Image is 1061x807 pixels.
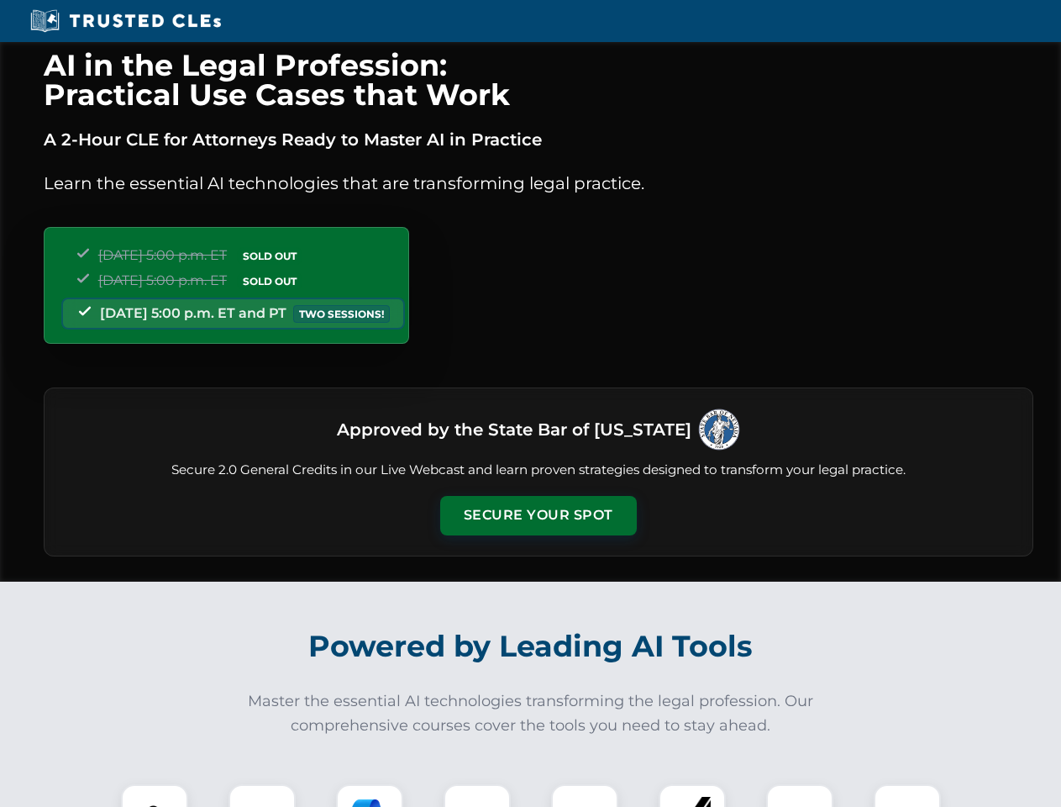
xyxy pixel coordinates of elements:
[44,170,1033,197] p: Learn the essential AI technologies that are transforming legal practice.
[237,272,302,290] span: SOLD OUT
[337,414,691,445] h3: Approved by the State Bar of [US_STATE]
[66,617,996,676] h2: Powered by Leading AI Tools
[44,50,1033,109] h1: AI in the Legal Profession: Practical Use Cases that Work
[698,409,740,451] img: Logo
[440,496,637,535] button: Secure Your Spot
[98,272,227,288] span: [DATE] 5:00 p.m. ET
[237,247,302,265] span: SOLD OUT
[25,8,226,34] img: Trusted CLEs
[65,461,1012,480] p: Secure 2.0 General Credits in our Live Webcast and learn proven strategies designed to transform ...
[44,126,1033,153] p: A 2-Hour CLE for Attorneys Ready to Master AI in Practice
[98,247,227,263] span: [DATE] 5:00 p.m. ET
[237,689,825,738] p: Master the essential AI technologies transforming the legal profession. Our comprehensive courses...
